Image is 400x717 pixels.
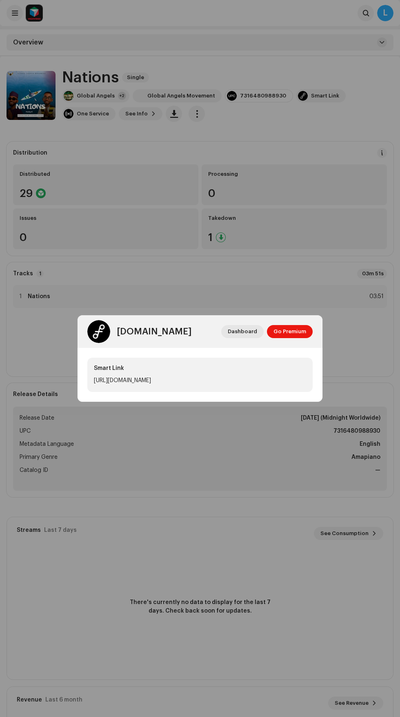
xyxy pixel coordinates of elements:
div: [URL][DOMAIN_NAME] [94,376,151,385]
div: Smart Link [94,364,124,372]
button: Go Premium [267,325,313,338]
div: [DOMAIN_NAME] [117,327,191,336]
span: Go Premium [273,323,306,340]
button: Dashboard [221,325,264,338]
span: Dashboard [228,323,257,340]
